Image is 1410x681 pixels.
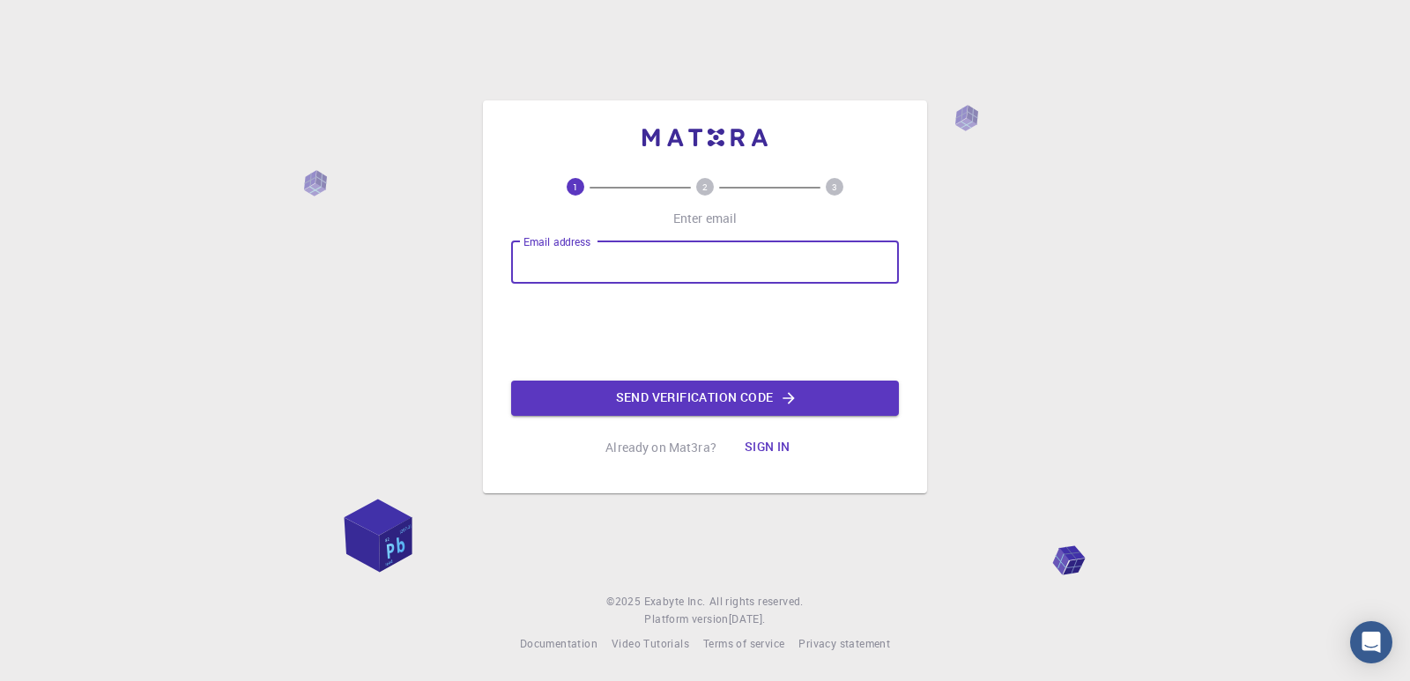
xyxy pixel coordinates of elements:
p: Already on Mat3ra? [605,439,716,456]
a: Video Tutorials [612,635,689,653]
button: Sign in [731,430,805,465]
a: Privacy statement [798,635,890,653]
span: Video Tutorials [612,636,689,650]
a: Documentation [520,635,597,653]
span: Terms of service [703,636,784,650]
span: Exabyte Inc. [644,594,706,608]
p: Enter email [673,210,738,227]
span: Privacy statement [798,636,890,650]
span: Documentation [520,636,597,650]
div: Open Intercom Messenger [1350,621,1392,663]
label: Email address [523,234,590,249]
iframe: reCAPTCHA [571,298,839,366]
text: 3 [832,181,837,193]
span: [DATE] . [729,611,766,625]
button: Send verification code [511,381,899,416]
span: Platform version [644,611,728,628]
a: [DATE]. [729,611,766,628]
a: Terms of service [703,635,784,653]
text: 2 [702,181,708,193]
span: © 2025 [606,593,643,611]
a: Exabyte Inc. [644,593,706,611]
text: 1 [573,181,578,193]
span: All rights reserved. [709,593,804,611]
